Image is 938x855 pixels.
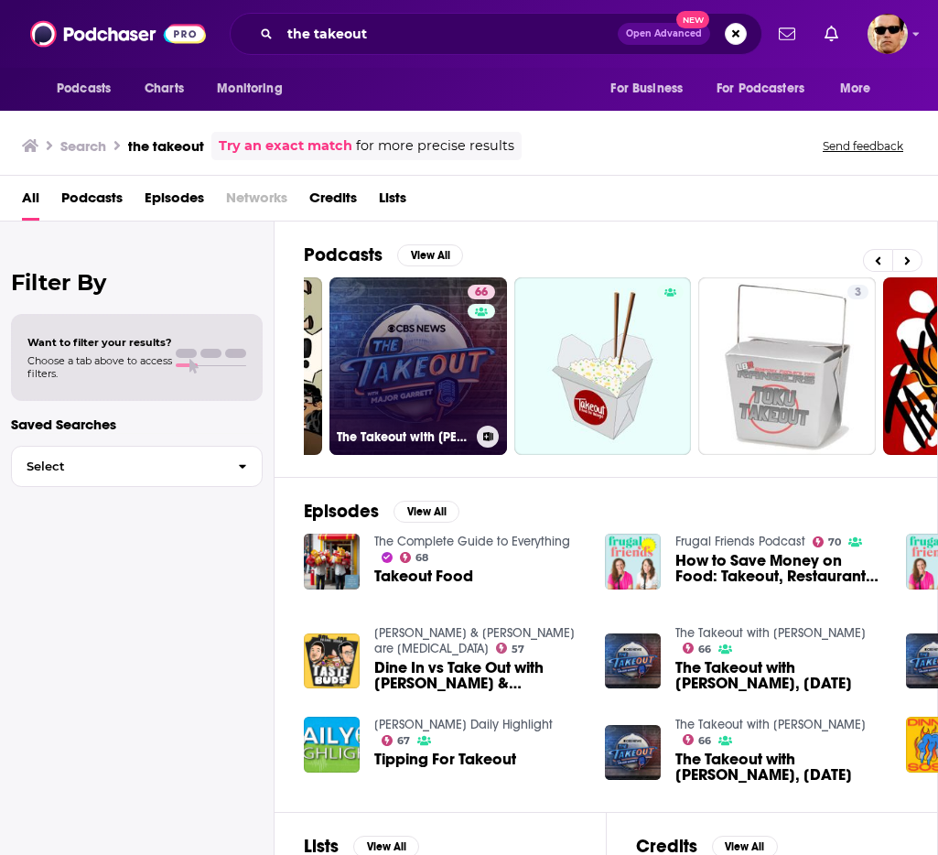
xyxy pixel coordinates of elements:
button: Show profile menu [868,14,908,54]
a: 66 [683,643,712,654]
input: Search podcasts, credits, & more... [280,19,618,49]
a: The Takeout with Major Garrett [675,625,866,641]
button: Select [11,446,263,487]
span: 68 [415,554,428,562]
span: Dine In vs Take Out with [PERSON_NAME] & [PERSON_NAME] | [PERSON_NAME] and [PERSON_NAME] are [MED... [374,660,583,691]
span: Podcasts [57,76,111,102]
span: For Podcasters [717,76,804,102]
button: View All [394,501,459,523]
span: Logged in as karldevries [868,14,908,54]
button: open menu [44,71,135,106]
button: open menu [705,71,831,106]
a: How to Save Money on Food: Takeout, Restaurants, & More! [675,553,884,584]
span: Networks [226,183,287,221]
h3: Search [60,137,106,155]
img: Dine In vs Take Out with Big Jay Oakerson & Casey Jost | Sal Vulcano and Joe DeRosa are Taste Bud... [304,633,360,689]
a: The Takeout with Major Garrett [675,717,866,732]
a: Dine In vs Take Out with Big Jay Oakerson & Casey Jost | Sal Vulcano and Joe DeRosa are Taste Bud... [374,660,583,691]
a: 3 [698,277,876,455]
h3: the takeout [128,137,204,155]
button: Send feedback [817,138,909,154]
a: EpisodesView All [304,500,459,523]
img: Takeout Food [304,534,360,590]
span: For Business [610,76,683,102]
span: Charts [145,76,184,102]
button: View All [397,244,463,266]
a: Try an exact match [219,135,352,157]
a: Show notifications dropdown [817,18,846,49]
span: Open Advanced [626,29,702,38]
span: for more precise results [356,135,514,157]
h2: Filter By [11,269,263,296]
img: Tipping For Takeout [304,717,360,773]
span: 57 [512,645,524,654]
a: 68 [400,552,429,563]
a: 66The Takeout with [PERSON_NAME] [329,277,507,455]
a: Podcasts [61,183,123,221]
a: Lists [379,183,406,221]
a: PodcastsView All [304,244,463,266]
span: The Takeout with [PERSON_NAME], [DATE] [675,752,884,783]
a: 67 [382,735,411,746]
span: 67 [397,737,410,745]
img: How to Save Money on Food: Takeout, Restaurants, & More! [605,534,661,590]
a: Credits [309,183,357,221]
div: Search podcasts, credits, & more... [230,13,762,55]
a: All [22,183,39,221]
a: Tipping For Takeout [374,752,516,767]
span: Monitoring [217,76,282,102]
span: 70 [828,538,841,547]
span: Choose a tab above to access filters. [27,354,172,380]
a: Episodes [145,183,204,221]
img: User Profile [868,14,908,54]
button: Open AdvancedNew [618,23,710,45]
a: Takeout Food [374,568,473,584]
h3: The Takeout with [PERSON_NAME] [337,429,469,445]
h2: Episodes [304,500,379,523]
span: More [840,76,871,102]
a: The Takeout with Major Garrett, 05/30/25 [675,752,884,783]
button: open menu [598,71,706,106]
span: New [676,11,709,28]
a: Show notifications dropdown [771,18,803,49]
button: open menu [827,71,894,106]
a: Sal Vulcano & Joe DeRosa are Taste Buds [374,625,575,656]
span: 66 [698,645,711,654]
a: 66 [683,734,712,745]
span: 3 [855,284,861,302]
a: The Takeout with Major Garrett, 5/27/25 [675,660,884,691]
a: 57 [496,643,525,654]
a: The Complete Guide to Everything [374,534,570,549]
img: The Takeout with Major Garrett, 05/30/25 [605,725,661,781]
span: 66 [698,737,711,745]
h2: Podcasts [304,244,383,266]
a: 70 [813,536,842,547]
a: 66 [468,285,495,299]
span: Want to filter your results? [27,336,172,349]
span: Select [12,460,223,472]
a: Charts [133,71,195,106]
a: 3 [847,285,868,299]
img: The Takeout with Major Garrett, 5/27/25 [605,633,661,689]
span: The Takeout with [PERSON_NAME], [DATE] [675,660,884,691]
button: open menu [204,71,306,106]
a: Frugal Friends Podcast [675,534,805,549]
p: Saved Searches [11,416,263,433]
span: 66 [475,284,488,302]
img: Podchaser - Follow, Share and Rate Podcasts [30,16,206,51]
